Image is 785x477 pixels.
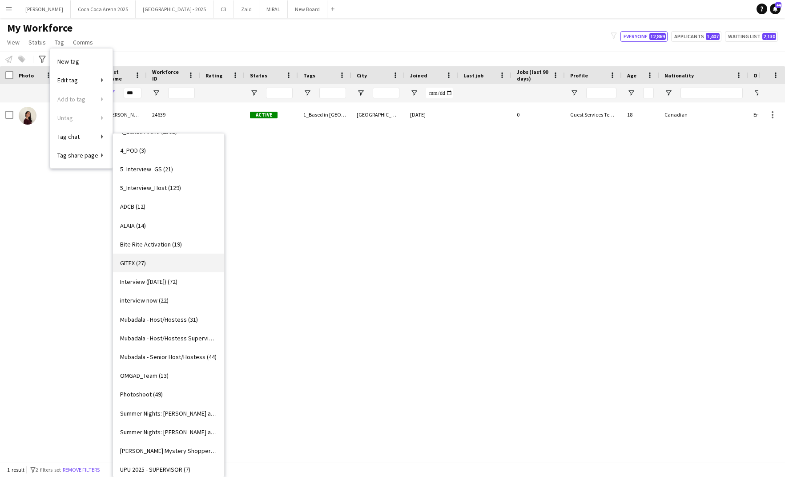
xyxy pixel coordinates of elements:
button: Coca Coca Arena 2025 [71,0,136,18]
div: Guest Services Team [565,102,622,127]
button: Applicants1,407 [671,31,721,42]
span: Last job [463,72,483,79]
input: Age Filter Input [643,88,654,98]
span: View [7,38,20,46]
button: MIRAL [259,0,288,18]
button: [GEOGRAPHIC_DATA] - 2025 [136,0,213,18]
span: 12,869 [649,33,666,40]
app-action-btn: Advanced filters [37,54,48,65]
span: Age [627,72,636,79]
button: Open Filter Menu [250,89,258,97]
a: View [4,36,23,48]
input: Joined Filter Input [426,88,453,98]
div: [GEOGRAPHIC_DATA] [351,102,405,127]
a: Comms [69,36,97,48]
div: 0 [511,102,565,127]
span: 2,130 [762,33,776,40]
button: Everyone12,869 [620,31,668,42]
span: 2 filters set [36,466,61,473]
span: Workforce ID [152,69,184,82]
button: Open Filter Menu [570,89,578,97]
input: Nationality Filter Input [680,88,743,98]
button: Remove filters [61,465,101,475]
span: My Workforce [7,21,72,35]
span: Jobs (last 90 days) [517,69,549,82]
span: Profile [570,72,588,79]
span: Joined [410,72,427,79]
button: Open Filter Menu [627,89,635,97]
button: Open Filter Menu [753,89,761,97]
input: Tags Filter Input [319,88,346,98]
button: Open Filter Menu [664,89,672,97]
input: Status Filter Input [266,88,293,98]
button: [PERSON_NAME] [18,0,71,18]
a: Status [25,36,49,48]
div: 24639 [147,102,200,127]
span: Status [250,72,267,79]
div: Canadian [659,102,748,127]
span: Nationality [664,72,694,79]
button: Open Filter Menu [357,89,365,97]
button: New Board [288,0,327,18]
input: Last Name Filter Input [124,88,141,98]
button: Waiting list2,130 [725,31,778,42]
button: Open Filter Menu [152,89,160,97]
span: Photo [19,72,34,79]
input: City Filter Input [373,88,399,98]
input: Profile Filter Input [586,88,616,98]
a: Tag [51,36,68,48]
span: Last Name [108,69,131,82]
img: Jood Stephenson [19,107,36,125]
span: Active [250,112,278,118]
button: Zaid [234,0,259,18]
input: Workforce ID Filter Input [168,88,195,98]
span: Status [28,38,46,46]
span: Rating [205,72,222,79]
span: 44 [775,2,781,8]
button: C3 [213,0,234,18]
span: City [357,72,367,79]
span: Comms [73,38,93,46]
button: Open Filter Menu [410,89,418,97]
span: Tag [55,38,64,46]
span: Tags [303,72,315,79]
div: 1_Based in [GEOGRAPHIC_DATA]/[GEOGRAPHIC_DATA]/Ajman, 2_English Level = 3/3 Excellent, 4_CCA Active [298,102,351,127]
a: 44 [770,4,781,14]
div: [PERSON_NAME] [102,102,147,127]
button: Open Filter Menu [303,89,311,97]
div: 18 [622,102,659,127]
div: [DATE] [405,102,458,127]
span: 1,407 [706,33,720,40]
